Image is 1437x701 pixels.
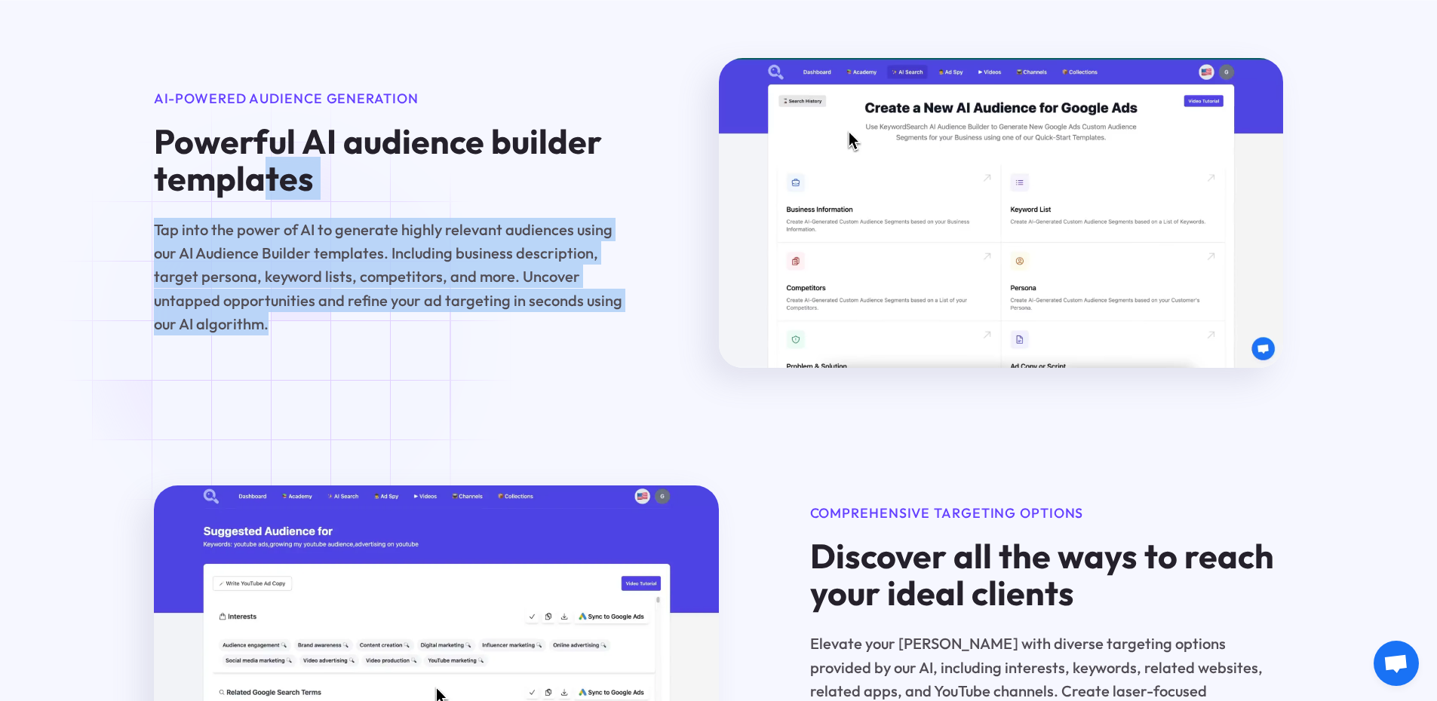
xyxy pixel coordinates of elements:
[154,89,628,109] div: AI-Powered Audience Generation
[810,504,1284,524] div: Comprehensive Targeting Options
[154,123,628,197] h4: Powerful AI audience builder templates
[154,218,628,336] p: Tap into the power of AI to generate highly relevant audiences using our AI Audience Builder temp...
[810,537,1284,612] h4: Discover all the ways to reach your ideal clients
[1374,641,1419,686] a: Open chat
